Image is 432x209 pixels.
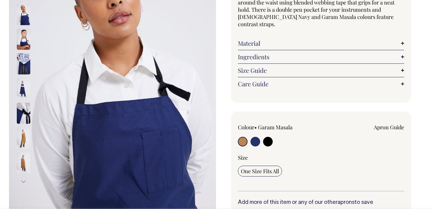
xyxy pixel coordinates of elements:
[337,200,355,205] a: aprons
[17,103,30,124] img: french-navy
[17,29,30,50] img: french-navy
[238,154,404,161] div: Size
[238,67,404,74] a: Size Guide
[258,124,292,131] label: Garam Masala
[17,152,30,173] img: garam-masala
[17,127,30,148] img: garam-masala
[17,78,30,99] img: french-navy
[238,200,404,206] h6: Add more of this item or any of our other to save
[374,124,404,131] a: Apron Guide
[238,80,404,88] a: Care Guide
[17,53,30,74] img: french-navy
[238,53,404,60] a: Ingredients
[19,175,28,188] button: Next
[238,124,304,131] div: Colour
[17,4,30,25] img: french-navy
[238,40,404,47] a: Material
[238,166,282,177] input: One Size Fits All
[254,124,257,131] span: •
[241,168,279,175] span: One Size Fits All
